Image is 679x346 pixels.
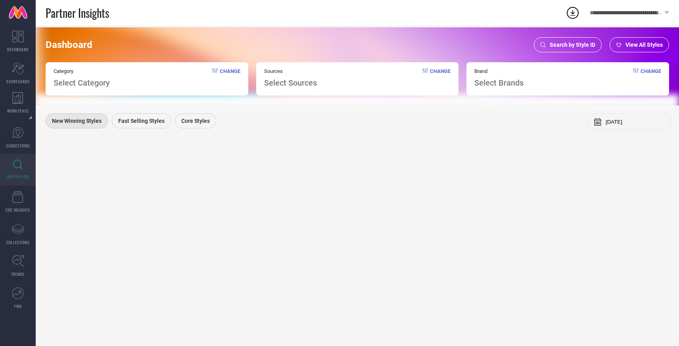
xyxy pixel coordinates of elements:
[641,68,661,88] span: Change
[625,42,663,48] span: View All Styles
[46,5,109,21] span: Partner Insights
[220,68,240,88] span: Change
[550,42,595,48] span: Search by Style ID
[54,68,110,74] span: Category
[7,174,29,180] span: INSPIRATION
[46,39,92,50] span: Dashboard
[606,119,665,125] input: Select month
[7,108,29,114] span: WORKSPACE
[566,6,580,20] div: Open download list
[181,118,210,124] span: Core Styles
[11,271,25,277] span: TRENDS
[264,68,317,74] span: Sources
[6,239,30,245] span: COLLECTIONS
[474,68,524,74] span: Brand
[54,78,110,88] span: Select Category
[7,46,29,52] span: DASHBOARD
[118,118,165,124] span: Fast Selling Styles
[6,207,30,213] span: CDC INSIGHTS
[264,78,317,88] span: Select Sources
[430,68,451,88] span: Change
[6,143,30,149] span: SUGGESTIONS
[52,118,102,124] span: New Winning Styles
[14,303,22,309] span: FWD
[474,78,524,88] span: Select Brands
[6,78,30,84] span: SCORECARDS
